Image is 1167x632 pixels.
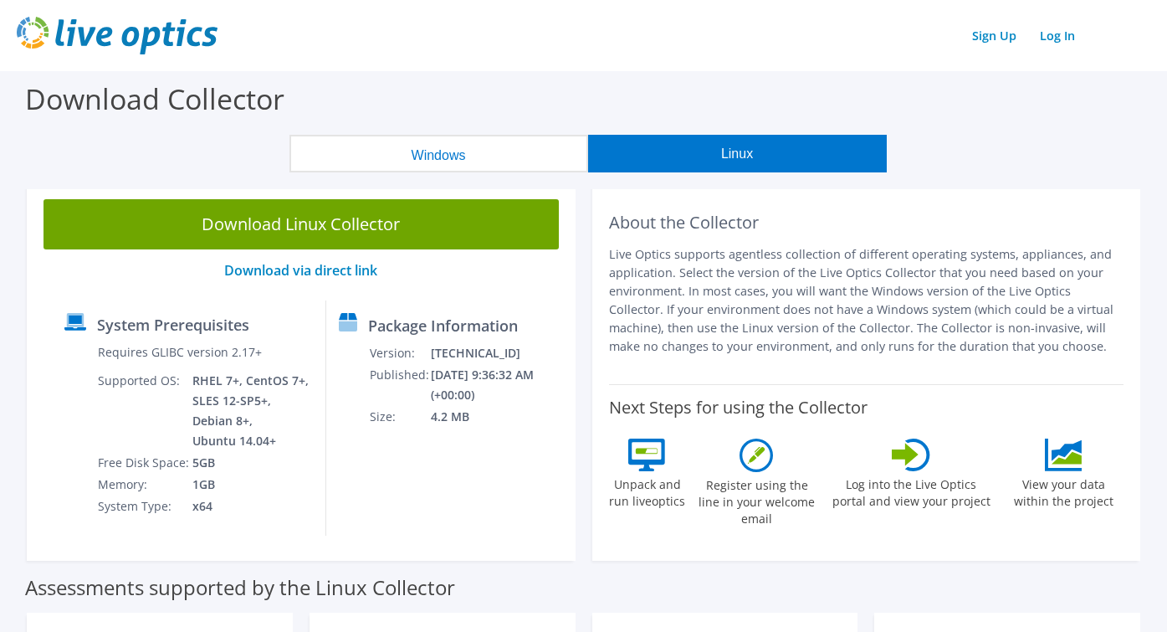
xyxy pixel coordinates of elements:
[97,496,192,517] td: System Type:
[588,135,887,172] button: Linux
[289,135,588,172] button: Windows
[828,471,996,510] label: Log into the Live Optics portal and view your project
[1003,471,1123,510] label: View your data within the project
[97,452,192,474] td: Free Disk Space:
[369,364,430,406] td: Published:
[97,316,249,333] label: System Prerequisites
[964,23,1025,48] a: Sign Up
[609,245,1124,356] p: Live Optics supports agentless collection of different operating systems, appliances, and applica...
[97,370,192,452] td: Supported OS:
[430,406,568,428] td: 4.2 MB
[25,80,284,118] label: Download Collector
[192,370,312,452] td: RHEL 7+, CentOS 7+, SLES 12-SP5+, Debian 8+, Ubuntu 14.04+
[369,406,430,428] td: Size:
[97,474,192,496] td: Memory:
[694,472,820,527] label: Register using the line in your welcome email
[609,471,686,510] label: Unpack and run liveoptics
[369,342,430,364] td: Version:
[44,199,559,249] a: Download Linux Collector
[224,261,377,280] a: Download via direct link
[609,398,868,418] label: Next Steps for using the Collector
[192,496,312,517] td: x64
[17,17,218,54] img: live_optics_svg.svg
[192,452,312,474] td: 5GB
[430,342,568,364] td: [TECHNICAL_ID]
[430,364,568,406] td: [DATE] 9:36:32 AM (+00:00)
[609,213,1124,233] h2: About the Collector
[192,474,312,496] td: 1GB
[98,344,262,361] label: Requires GLIBC version 2.17+
[25,579,455,596] label: Assessments supported by the Linux Collector
[1031,23,1083,48] a: Log In
[368,317,518,334] label: Package Information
